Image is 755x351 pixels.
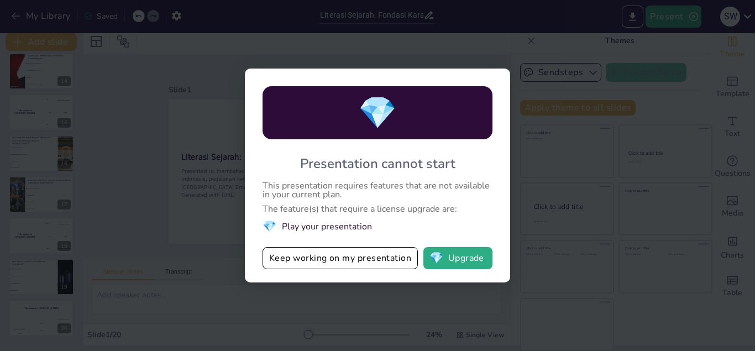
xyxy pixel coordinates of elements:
[300,155,455,172] div: Presentation cannot start
[429,253,443,264] span: diamond
[263,219,276,234] span: diamond
[263,247,418,269] button: Keep working on my presentation
[263,181,492,199] div: This presentation requires features that are not available in your current plan.
[423,247,492,269] button: diamondUpgrade
[263,219,492,234] li: Play your presentation
[263,205,492,213] div: The feature(s) that require a license upgrade are:
[358,92,397,134] span: diamond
